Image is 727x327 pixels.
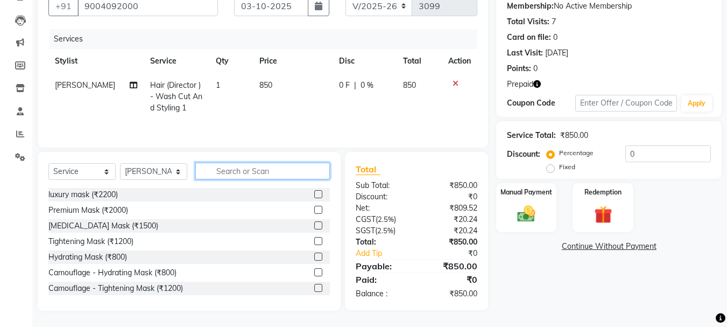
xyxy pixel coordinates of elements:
img: _gift.svg [589,204,618,226]
div: Tightening Mask (₹1200) [48,236,133,247]
label: Fixed [559,162,575,172]
div: Camouflage - Tightening Mask (₹1200) [48,283,183,294]
div: Points: [507,63,531,74]
div: Card on file: [507,32,551,43]
div: luxury mask (₹2200) [48,189,118,200]
span: Total [356,164,380,175]
div: Balance : [348,288,417,300]
div: Total: [348,236,417,248]
span: CGST [356,214,376,224]
div: ( ) [348,225,417,236]
span: 0 % [361,80,373,91]
div: 0 [533,63,538,74]
div: ( ) [348,214,417,225]
div: ₹850.00 [560,130,588,141]
span: [PERSON_NAME] [55,80,115,90]
div: Coupon Code [507,98,575,109]
div: ₹850.00 [417,260,485,273]
div: Discount: [348,191,417,203]
img: _cash.svg [512,204,541,224]
span: 850 [259,80,272,90]
div: Membership: [507,1,554,12]
span: SGST [356,226,375,235]
a: Add Tip [348,248,428,259]
div: Last Visit: [507,47,543,59]
div: Sub Total: [348,180,417,191]
div: Camouflage - Hydrating Mask (₹800) [48,267,177,279]
div: Hydrating Mask (₹800) [48,252,127,263]
div: 7 [552,16,556,27]
div: Services [50,29,485,49]
div: ₹20.24 [417,214,485,225]
div: Total Visits: [507,16,549,27]
label: Manual Payment [500,187,552,197]
span: 850 [403,80,416,90]
div: Service Total: [507,130,556,141]
span: 1 [216,80,220,90]
div: Payable: [348,260,417,273]
span: 2.5% [377,226,393,235]
label: Percentage [559,148,594,158]
div: Premium Mask (₹2000) [48,205,128,216]
div: ₹809.52 [417,203,485,214]
th: Disc [333,49,397,73]
th: Service [144,49,209,73]
div: ₹850.00 [417,236,485,248]
label: Redemption [584,187,622,197]
span: | [354,80,356,91]
div: ₹0 [428,248,486,259]
th: Stylist [48,49,144,73]
th: Total [397,49,442,73]
th: Price [253,49,333,73]
input: Search or Scan [195,163,330,179]
button: Apply [681,95,712,112]
span: 2.5% [378,215,394,224]
div: No Active Membership [507,1,711,12]
th: Action [442,49,477,73]
div: ₹0 [417,191,485,203]
span: 0 F [339,80,350,91]
div: Discount: [507,149,540,160]
div: 0 [553,32,557,43]
a: Continue Without Payment [498,241,719,252]
div: ₹20.24 [417,225,485,236]
div: Paid: [348,273,417,286]
div: [MEDICAL_DATA] Mask (₹1500) [48,220,158,232]
span: Prepaid [507,79,533,90]
th: Qty [209,49,253,73]
span: Hair (Director ) - Wash Cut And Styling 1 [150,80,202,113]
div: ₹850.00 [417,180,485,191]
div: ₹0 [417,273,485,286]
input: Enter Offer / Coupon Code [575,95,677,112]
div: ₹850.00 [417,288,485,300]
div: Net: [348,203,417,214]
div: [DATE] [545,47,568,59]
